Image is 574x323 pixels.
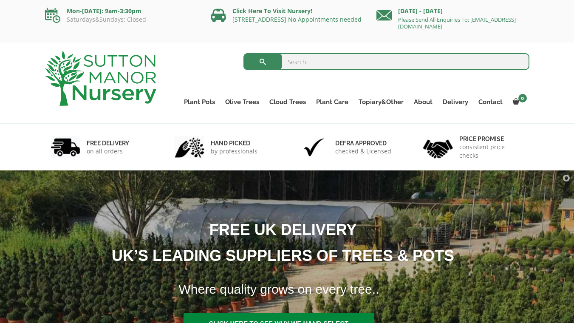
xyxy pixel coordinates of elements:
a: Topiary&Other [353,96,409,108]
h6: hand picked [211,139,257,147]
img: 2.jpg [175,136,204,158]
h6: Defra approved [335,139,391,147]
img: logo [45,51,156,106]
h6: Price promise [459,135,524,143]
input: Search... [243,53,529,70]
a: About [409,96,438,108]
span: 0 [518,94,527,102]
p: checked & Licensed [335,147,391,156]
a: Plant Pots [179,96,220,108]
img: 4.jpg [423,134,453,160]
a: Olive Trees [220,96,264,108]
a: 0 [508,96,529,108]
img: 1.jpg [51,136,80,158]
p: consistent price checks [459,143,524,160]
a: Click Here To Visit Nursery! [232,7,312,15]
a: Delivery [438,96,473,108]
img: 3.jpg [299,136,329,158]
a: Plant Care [311,96,353,108]
p: on all orders [87,147,129,156]
p: by professionals [211,147,257,156]
a: Please Send All Enquiries To: [EMAIL_ADDRESS][DOMAIN_NAME] [398,16,516,30]
a: Cloud Trees [264,96,311,108]
a: Contact [473,96,508,108]
p: Mon-[DATE]: 9am-3:30pm [45,6,198,16]
h6: FREE DELIVERY [87,139,129,147]
a: [STREET_ADDRESS] No Appointments needed [232,15,362,23]
p: [DATE] - [DATE] [376,6,529,16]
p: Saturdays&Sundays: Closed [45,16,198,23]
